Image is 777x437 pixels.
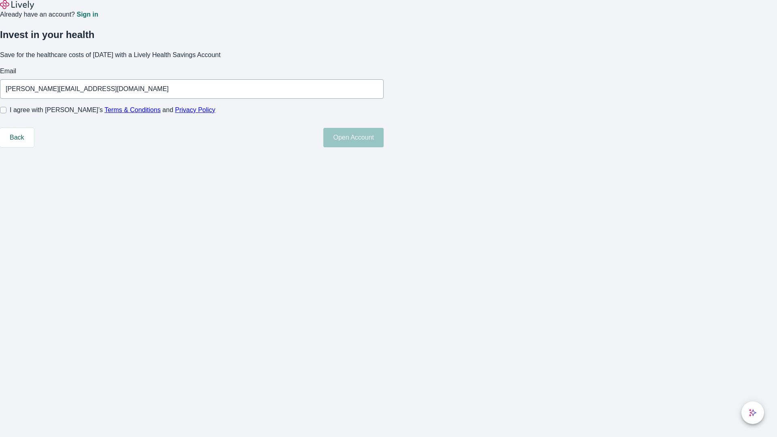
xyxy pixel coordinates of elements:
[749,409,757,417] svg: Lively AI Assistant
[104,106,161,113] a: Terms & Conditions
[175,106,216,113] a: Privacy Policy
[76,11,98,18] a: Sign in
[10,105,215,115] span: I agree with [PERSON_NAME]’s and
[741,401,764,424] button: chat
